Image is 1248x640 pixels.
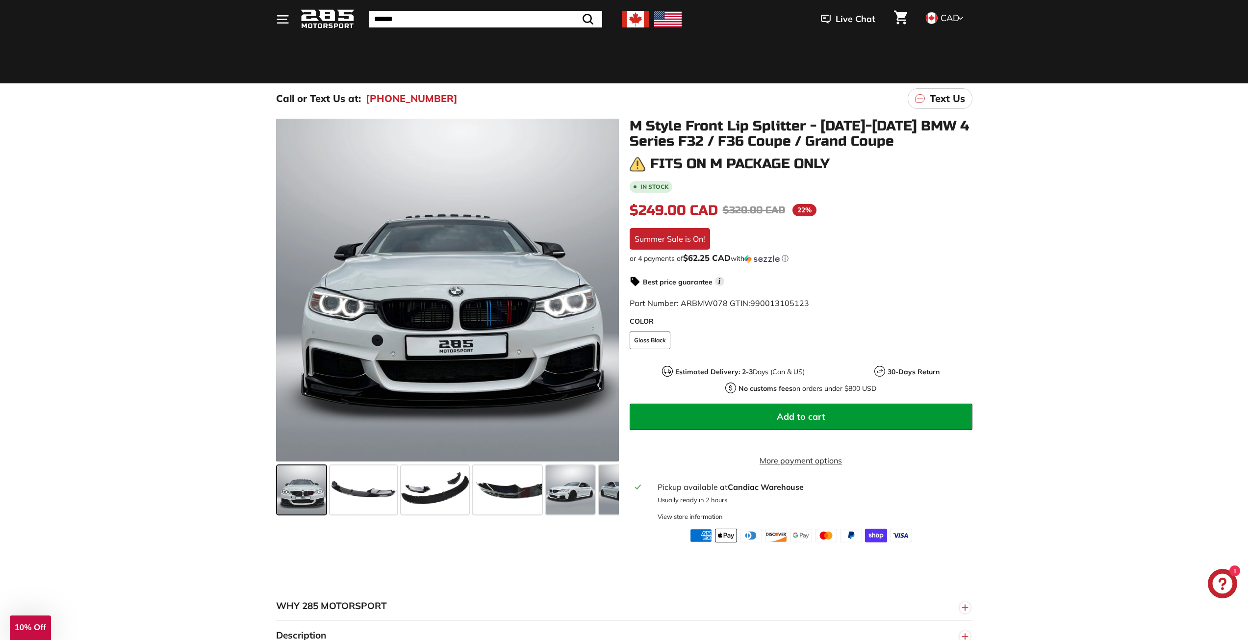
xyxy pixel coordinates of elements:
[840,529,862,542] img: paypal
[630,298,809,308] span: Part Number: ARBMW078 GTIN:
[366,91,458,106] a: [PHONE_NUMBER]
[1205,569,1240,601] inbox-online-store-chat: Shopify online store chat
[630,404,972,430] button: Add to cart
[888,2,913,36] a: Cart
[276,591,972,621] button: WHY 285 MOTORSPORT
[683,253,731,263] span: $62.25 CAD
[630,156,645,172] img: warning.png
[777,411,825,422] span: Add to cart
[675,367,805,377] p: Days (Can & US)
[630,119,972,149] h1: M Style Front Lip Splitter - [DATE]-[DATE] BMW 4 Series F32 / F36 Coupe / Grand Coupe
[908,88,972,109] a: Text Us
[630,254,972,263] div: or 4 payments of$62.25 CADwithSezzle Click to learn more about Sezzle
[650,156,830,172] h3: Fits on M Package Only
[836,13,875,26] span: Live Chat
[658,481,966,493] div: Pickup available at
[630,202,718,219] span: $249.00 CAD
[728,482,804,492] strong: Candiac Warehouse
[630,254,972,263] div: or 4 payments of with
[723,204,785,216] span: $320.00 CAD
[675,367,753,376] strong: Estimated Delivery: 2-3
[740,529,762,542] img: diners_club
[792,204,816,216] span: 22%
[630,455,972,466] a: More payment options
[941,12,959,24] span: CAD
[640,184,668,190] b: In stock
[715,277,724,286] span: i
[690,529,712,542] img: american_express
[930,91,965,106] p: Text Us
[888,367,940,376] strong: 30-Days Return
[369,11,602,27] input: Search
[301,8,355,31] img: Logo_285_Motorsport_areodynamics_components
[658,512,723,521] div: View store information
[715,529,737,542] img: apple_pay
[630,316,972,327] label: COLOR
[808,7,888,31] button: Live Chat
[739,384,792,393] strong: No customs fees
[865,529,887,542] img: shopify_pay
[658,495,966,505] p: Usually ready in 2 hours
[790,529,812,542] img: google_pay
[765,529,787,542] img: discover
[750,298,809,308] span: 990013105123
[643,278,713,286] strong: Best price guarantee
[744,255,780,263] img: Sezzle
[10,615,51,640] div: 10% Off
[276,91,361,106] p: Call or Text Us at:
[890,529,912,542] img: visa
[630,228,710,250] div: Summer Sale is On!
[815,529,837,542] img: master
[739,384,876,394] p: on orders under $800 USD
[15,623,46,632] span: 10% Off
